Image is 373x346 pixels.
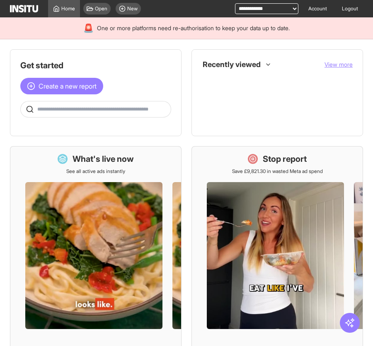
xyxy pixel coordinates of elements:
[263,153,307,165] h1: Stop report
[39,81,97,91] span: Create a new report
[97,24,290,32] span: One or more platforms need re-authorisation to keep your data up to date.
[20,78,103,94] button: Create a new report
[127,5,138,12] span: New
[325,61,353,68] span: View more
[95,5,107,12] span: Open
[83,22,94,34] div: 🚨
[325,60,353,69] button: View more
[73,153,134,165] h1: What's live now
[20,60,171,71] h1: Get started
[232,168,323,175] p: Save £9,821.30 in wasted Meta ad spend
[66,168,125,175] p: See all active ads instantly
[61,5,75,12] span: Home
[10,5,38,12] img: Logo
